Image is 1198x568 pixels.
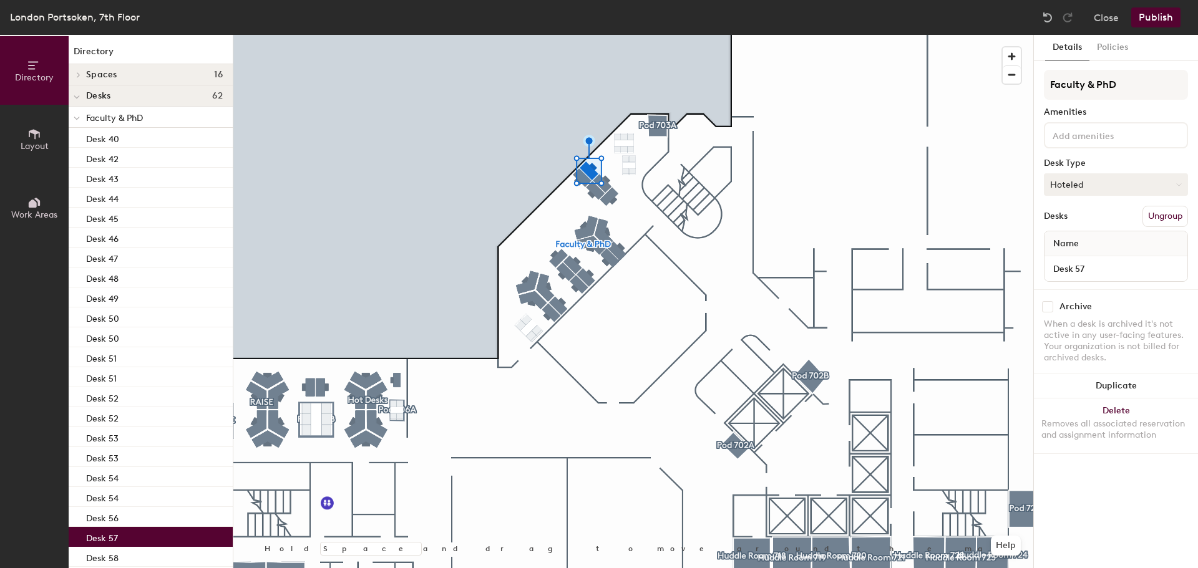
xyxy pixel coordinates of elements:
div: Desks [1044,211,1068,221]
div: Amenities [1044,107,1188,117]
button: Details [1045,35,1089,60]
div: Removes all associated reservation and assignment information [1041,418,1191,441]
p: Desk 52 [86,410,119,424]
p: Desk 46 [86,230,119,244]
span: Spaces [86,70,117,80]
h1: Directory [69,45,233,64]
p: Desk 51 [86,350,117,364]
button: Ungroup [1142,206,1188,227]
div: London Portsoken, 7th Floor [10,9,140,25]
span: Faculty & PhD [86,113,143,123]
p: Desk 49 [86,290,119,304]
span: Work Areas [11,209,57,220]
div: Desk Type [1044,158,1188,168]
input: Unnamed desk [1047,260,1185,277]
p: Desk 40 [86,130,119,145]
p: Desk 53 [86,450,119,464]
p: Desk 52 [86,390,119,404]
button: Help [991,536,1021,556]
p: Desk 50 [86,330,119,344]
p: Desk 51 [86,370,117,384]
span: Desks [86,91,110,101]
p: Desk 47 [86,250,118,264]
p: Desk 54 [86,469,119,484]
p: Desk 58 [86,549,119,564]
button: Close [1094,7,1119,27]
p: Desk 44 [86,190,119,205]
p: Desk 53 [86,430,119,444]
p: Desk 43 [86,170,119,185]
input: Add amenities [1050,127,1162,142]
p: Desk 57 [86,529,118,544]
span: 62 [212,91,223,101]
img: Undo [1041,11,1054,24]
button: Duplicate [1034,373,1198,398]
p: Desk 54 [86,489,119,504]
p: Desk 42 [86,150,119,165]
span: Name [1047,233,1085,255]
button: DeleteRemoves all associated reservation and assignment information [1034,398,1198,453]
p: Desk 45 [86,210,119,224]
div: When a desk is archived it's not active in any user-facing features. Your organization is not bil... [1044,319,1188,363]
button: Policies [1089,35,1136,60]
button: Publish [1131,7,1181,27]
p: Desk 50 [86,310,119,324]
div: Archive [1059,302,1092,312]
button: Hoteled [1044,173,1188,196]
p: Desk 48 [86,270,119,284]
p: Desk 56 [86,509,119,524]
span: Directory [15,72,54,83]
span: Layout [21,141,49,152]
img: Redo [1061,11,1074,24]
span: 16 [214,70,223,80]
